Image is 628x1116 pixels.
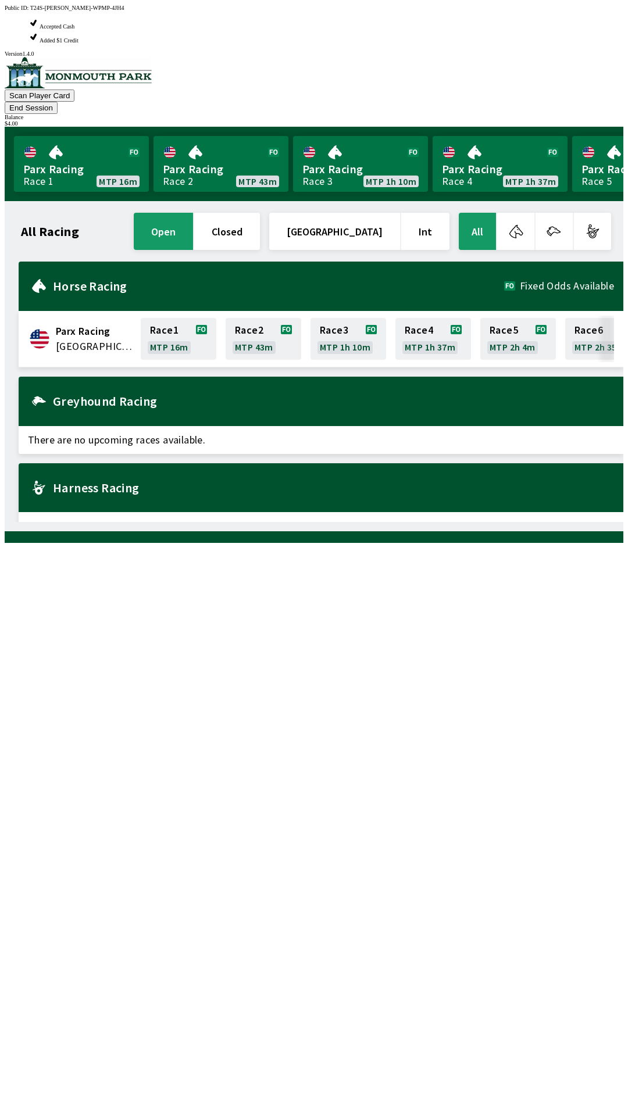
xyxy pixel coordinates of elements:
span: Fixed Odds Available [520,281,614,291]
a: Race1MTP 16m [141,318,216,360]
div: Race 1 [23,177,53,186]
span: There are no upcoming races available. [19,512,623,540]
span: MTP 1h 37m [505,177,556,186]
button: [GEOGRAPHIC_DATA] [269,213,400,250]
div: Version 1.4.0 [5,51,623,57]
span: Parx Racing [442,162,558,177]
img: venue logo [5,57,152,88]
div: Race 3 [302,177,333,186]
span: Accepted Cash [40,23,74,30]
a: Race2MTP 43m [226,318,301,360]
span: Parx Racing [23,162,140,177]
span: Parx Racing [163,162,279,177]
div: Race 4 [442,177,472,186]
span: MTP 2h 35m [575,342,625,352]
a: Race3MTP 1h 10m [311,318,386,360]
span: MTP 1h 10m [320,342,370,352]
a: Parx RacingRace 4MTP 1h 37m [433,136,568,192]
a: Race4MTP 1h 37m [395,318,471,360]
button: Int [401,213,449,250]
div: Public ID: [5,5,623,11]
span: MTP 16m [150,342,188,352]
h1: All Racing [21,227,79,236]
span: Race 5 [490,325,518,335]
span: Added $1 Credit [40,37,78,44]
span: MTP 1h 37m [405,342,455,352]
a: Parx RacingRace 3MTP 1h 10m [293,136,428,192]
span: T24S-[PERSON_NAME]-WPMP-4JH4 [30,5,124,11]
span: United States [56,339,134,354]
div: Balance [5,114,623,120]
span: MTP 43m [238,177,277,186]
span: MTP 1h 10m [366,177,416,186]
button: End Session [5,102,58,114]
button: closed [194,213,260,250]
span: Race 6 [575,325,603,335]
button: All [459,213,496,250]
a: Parx RacingRace 2MTP 43m [154,136,288,192]
span: Parx Racing [56,324,134,339]
h2: Greyhound Racing [53,396,614,406]
span: MTP 2h 4m [490,342,536,352]
button: open [134,213,193,250]
span: Parx Racing [302,162,419,177]
span: There are no upcoming races available. [19,426,623,454]
div: Race 5 [581,177,612,186]
span: MTP 16m [99,177,137,186]
h2: Harness Racing [53,483,614,492]
h2: Horse Racing [53,281,504,291]
span: MTP 43m [235,342,273,352]
span: Race 4 [405,325,433,335]
button: Scan Player Card [5,90,74,102]
a: Parx RacingRace 1MTP 16m [14,136,149,192]
span: Race 1 [150,325,179,335]
span: Race 2 [235,325,263,335]
a: Race5MTP 2h 4m [480,318,556,360]
span: Race 3 [320,325,348,335]
div: $ 4.00 [5,120,623,127]
div: Race 2 [163,177,193,186]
